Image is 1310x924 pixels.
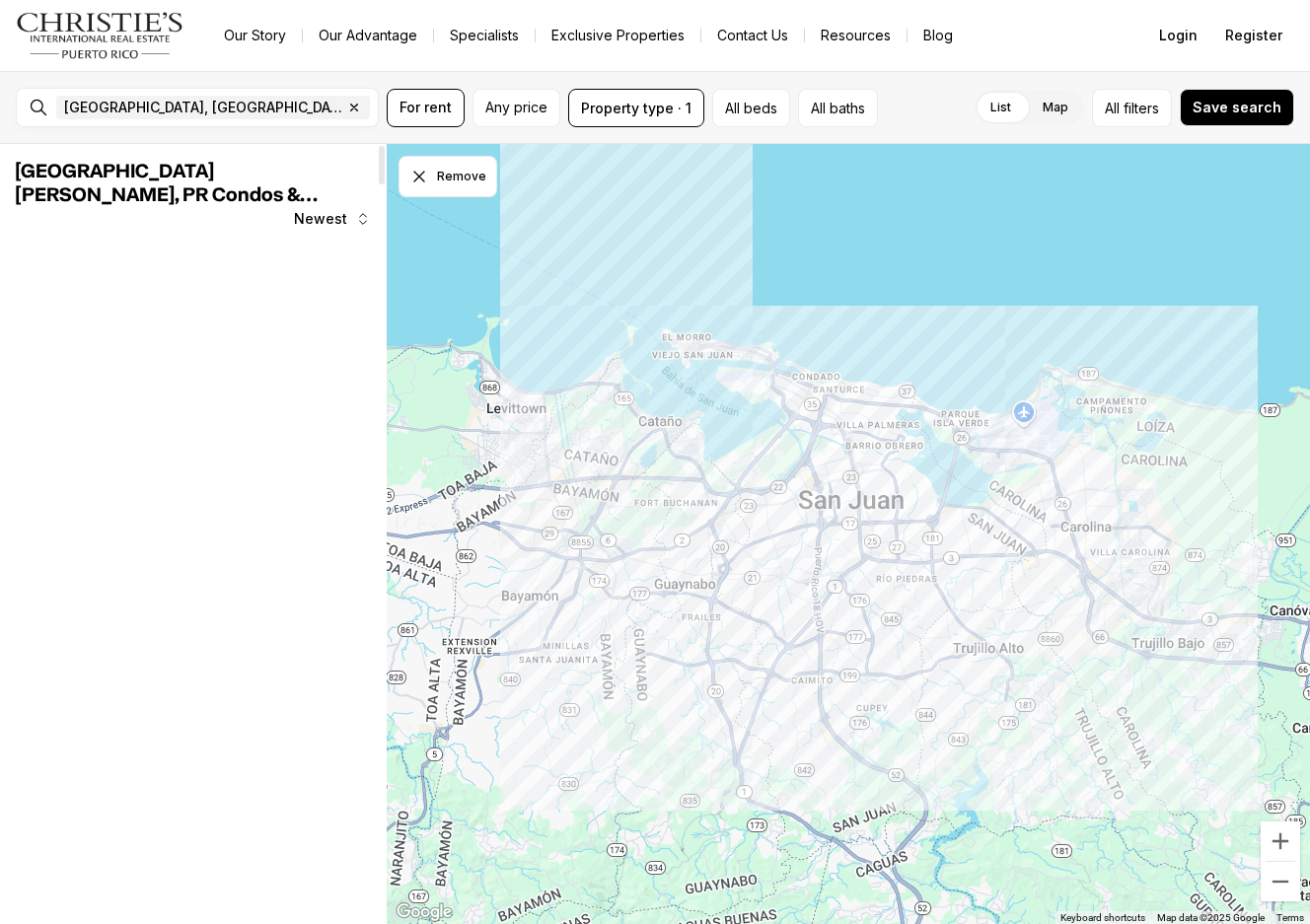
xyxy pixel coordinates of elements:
a: Exclusive Properties [536,22,700,49]
img: logo [16,12,184,59]
button: Dismiss drawing [399,156,497,197]
button: Register [1213,16,1294,55]
button: All baths [798,89,878,127]
span: All [1105,98,1120,118]
span: filters [1124,98,1159,118]
button: Contact Us [701,22,804,49]
span: Map data ©2025 Google [1157,912,1265,923]
label: List [975,90,1027,125]
span: For rent [400,100,452,115]
span: Newest [294,211,347,227]
a: Resources [805,22,907,49]
span: Any price [485,100,547,115]
button: All beds [712,89,790,127]
button: For rent [387,89,465,127]
span: [GEOGRAPHIC_DATA], [GEOGRAPHIC_DATA], [GEOGRAPHIC_DATA] [64,100,342,115]
span: Register [1225,28,1282,43]
span: Save search [1193,100,1281,115]
button: Allfilters [1092,89,1172,127]
span: [GEOGRAPHIC_DATA][PERSON_NAME], PR Condos & Apartments for Rent [16,162,318,229]
a: Specialists [434,22,535,49]
a: Our Story [208,22,302,49]
label: Map [1027,90,1084,125]
a: Our Advantage [303,22,433,49]
button: Zoom in [1261,821,1300,861]
span: Login [1159,28,1198,43]
button: Newest [282,199,383,239]
button: Login [1147,16,1209,55]
button: Save search [1180,89,1294,126]
button: Property type · 1 [568,89,704,127]
a: Blog [908,22,969,49]
button: Any price [473,89,560,127]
